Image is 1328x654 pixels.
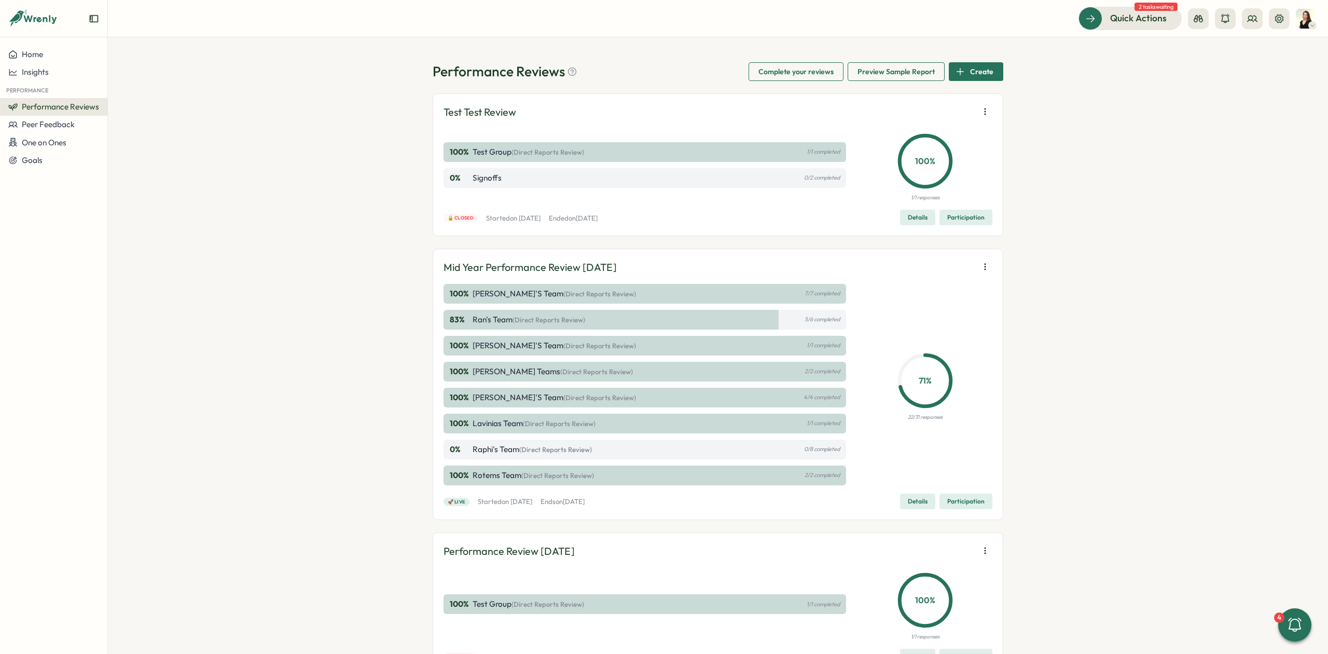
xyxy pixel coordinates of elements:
p: 100 % [900,594,950,607]
button: Expand sidebar [89,13,99,24]
span: 🚀 Live [448,498,466,506]
p: 0 % [450,444,471,455]
p: 1/1 completed [807,342,840,349]
button: Create [949,62,1003,81]
span: (Direct Reports Review) [563,393,636,402]
span: (Direct Reports Review) [563,342,636,350]
button: Complete your reviews [749,62,843,81]
span: Create [970,63,993,80]
p: 100 % [450,288,471,299]
span: One on Ones [22,138,66,147]
p: 1/1 responses [911,633,939,641]
p: 100 % [900,155,950,168]
span: (Direct Reports Review) [513,316,585,324]
p: Lavinias Team [473,418,596,429]
p: Test Group [473,146,584,158]
span: Goals [22,155,43,165]
p: 100 % [450,340,471,351]
div: 4 [1274,612,1284,623]
span: (Direct Reports Review) [519,445,592,454]
img: Anastasiya Muchkayev [1296,9,1316,29]
p: 83 % [450,314,471,325]
p: 100 % [450,146,471,158]
span: (Direct Reports Review) [511,148,584,156]
p: Raphi's Team [473,444,592,455]
span: Details [908,210,928,225]
p: Signoffs [473,172,502,184]
p: Started on [DATE] [478,497,532,507]
p: 100 % [450,470,471,481]
p: 0/8 completed [804,446,840,453]
p: 100 % [450,598,471,610]
p: [PERSON_NAME] Teams [473,366,633,377]
p: 100 % [450,418,471,429]
p: 1/1 responses [911,194,939,202]
p: Ended on [DATE] [549,214,598,223]
p: [PERSON_NAME]'s Team [473,340,636,351]
button: Quick Actions [1078,7,1182,30]
span: Participation [947,494,985,509]
p: Started on [DATE] [486,214,541,223]
span: Insights [22,67,49,77]
p: 5/6 completed [805,316,840,323]
span: Peer Feedback [22,119,75,129]
button: 4 [1278,608,1311,642]
button: Details [900,494,935,509]
span: Quick Actions [1110,11,1167,25]
p: Performance Review [DATE] [444,543,575,560]
p: Test Group [473,598,584,610]
span: 2 tasks waiting [1135,3,1178,11]
p: 1/1 completed [807,601,840,608]
p: Mid Year Performance Review [DATE] [444,260,617,276]
p: [PERSON_NAME]'s Team [473,288,636,299]
p: Test Test Review [444,104,516,120]
span: (Direct Reports Review) [560,367,633,376]
p: Ends on [DATE] [541,497,585,507]
p: 1/1 completed [807,148,840,155]
p: 2/2 completed [805,368,840,375]
p: Rotems Team [473,470,594,481]
button: Preview Sample Report [848,62,945,81]
p: 2/2 completed [805,472,840,479]
p: 1/1 completed [807,420,840,427]
p: 7/7 completed [805,290,840,297]
span: Performance Reviews [22,102,99,112]
p: 100 % [450,366,471,377]
span: Preview Sample Report [857,63,935,80]
p: 4/4 completed [804,394,840,401]
p: 22/31 responses [908,413,943,421]
span: (Direct Reports Review) [511,600,584,608]
button: Details [900,210,935,225]
span: Details [908,494,928,509]
button: Participation [939,210,992,225]
button: Participation [939,494,992,509]
span: Home [22,49,43,59]
span: Complete your reviews [758,63,834,80]
h1: Performance Reviews [433,62,577,80]
span: 🔒 Closed [448,214,474,222]
p: 71 % [900,374,950,387]
p: Ran's Team [473,314,585,325]
p: 0 % [450,172,471,184]
span: (Direct Reports Review) [521,471,594,480]
span: (Direct Reports Review) [523,419,596,428]
p: 0/2 completed [804,174,840,181]
span: (Direct Reports Review) [563,290,636,298]
p: 100 % [450,392,471,403]
p: [PERSON_NAME]'s Team [473,392,636,403]
span: Participation [947,210,985,225]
